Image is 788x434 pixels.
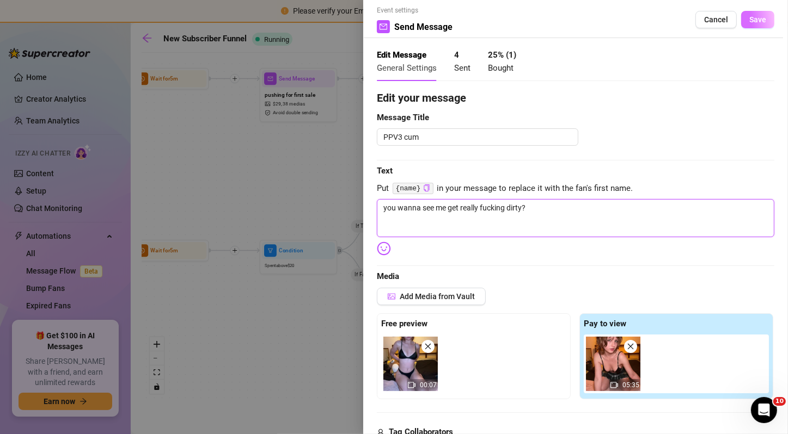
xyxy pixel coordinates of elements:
[381,319,427,328] strong: Free preview
[377,166,393,176] strong: Text
[380,23,387,30] span: mail
[584,319,626,328] strong: Pay to view
[377,5,453,16] span: Event settings
[627,343,634,350] span: close
[586,337,640,391] img: media
[622,381,639,389] span: 05:35
[377,182,774,195] span: Put in your message to replace it with the fan's first name.
[773,397,786,406] span: 10
[424,343,432,350] span: close
[454,63,471,73] span: Sent
[394,20,453,34] span: Send Message
[749,15,766,24] span: Save
[377,50,426,60] strong: Edit Message
[383,337,438,391] img: media
[388,293,395,300] span: picture
[383,337,438,391] div: 00:07
[454,50,459,60] strong: 4
[695,11,737,28] button: Cancel
[377,63,437,73] span: General Settings
[704,15,728,24] span: Cancel
[741,11,774,28] button: Save
[393,183,433,194] code: {name}
[408,381,416,389] span: video-camera
[400,292,475,301] span: Add Media from Vault
[751,397,777,423] iframe: Intercom live chat
[420,381,437,389] span: 00:07
[377,128,578,146] textarea: PPV3 cum
[377,288,486,305] button: Add Media from Vault
[377,271,399,281] strong: Media
[488,50,516,60] strong: 25 % ( 1 )
[488,63,514,73] span: Bought
[610,381,618,389] span: video-camera
[377,241,391,256] img: svg%3e
[377,91,466,104] strong: Edit your message
[423,184,430,191] span: copy
[586,337,640,391] div: 05:35
[423,184,430,193] button: Click to Copy
[377,199,774,237] textarea: you wanna see me get really fucking dirty?
[377,113,429,122] strong: Message Title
